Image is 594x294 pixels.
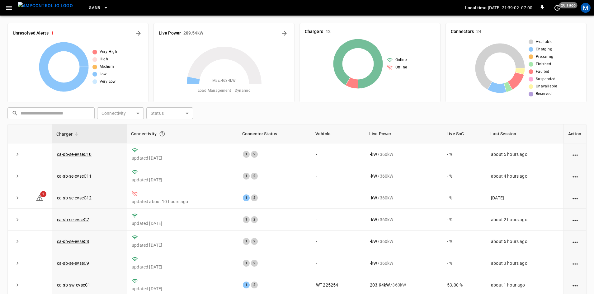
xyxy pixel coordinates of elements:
td: - [311,231,365,252]
span: Preparing [536,54,554,60]
span: Unavailable [536,83,557,90]
a: ca-sb-se-evseC12 [57,195,92,200]
span: Low [100,71,107,77]
button: expand row [13,215,22,224]
span: Suspended [536,76,556,82]
span: Offline [395,64,407,71]
td: about 4 hours ago [486,165,563,187]
p: - kW [370,195,377,201]
td: about 5 hours ago [486,143,563,165]
span: Charging [536,46,552,53]
h6: 289.54 kW [183,30,203,37]
div: action cell options [571,260,579,266]
span: 1 [40,191,46,197]
div: 1 [243,260,250,267]
p: updated [DATE] [132,177,233,183]
p: updated [DATE] [132,264,233,270]
span: Medium [100,64,114,70]
span: Online [395,57,407,63]
button: expand row [13,259,22,268]
td: - % [442,165,486,187]
h6: Unresolved Alerts [13,30,49,37]
th: Action [563,124,586,143]
button: Connection between the charger and our software. [157,128,168,139]
p: - kW [370,151,377,157]
td: - [311,165,365,187]
div: 2 [251,151,258,158]
div: action cell options [571,195,579,201]
td: - [311,209,365,231]
p: updated [DATE] [132,155,233,161]
a: 1 [36,195,43,200]
div: action cell options [571,151,579,157]
th: Last Session [486,124,563,143]
div: 2 [251,282,258,288]
p: 203.94 kW [370,282,390,288]
button: set refresh interval [552,3,562,13]
button: expand row [13,193,22,203]
a: ca-sb-sw-evseC1 [57,282,90,287]
button: expand row [13,237,22,246]
button: expand row [13,171,22,181]
span: Load Management = Dynamic [198,88,251,94]
a: WT-225254 [316,282,338,287]
span: SanB [89,4,100,12]
h6: 12 [326,28,331,35]
p: - kW [370,173,377,179]
div: 2 [251,260,258,267]
td: - % [442,187,486,209]
div: 2 [251,173,258,180]
p: updated [DATE] [132,242,233,248]
span: Finished [536,61,551,68]
h6: 1 [51,30,54,37]
td: about 5 hours ago [486,231,563,252]
a: ca-sb-se-evseC11 [57,174,92,179]
span: Faulted [536,69,549,75]
p: updated [DATE] [132,286,233,292]
th: Vehicle [311,124,365,143]
button: All Alerts [133,28,143,38]
h6: Live Power [159,30,181,37]
th: Connector Status [238,124,311,143]
div: action cell options [571,217,579,223]
div: / 360 kW [370,238,437,245]
button: SanB [87,2,111,14]
div: / 360 kW [370,217,437,223]
span: Reserved [536,91,552,97]
td: - % [442,252,486,274]
span: High [100,56,108,63]
button: Energy Overview [279,28,289,38]
div: / 360 kW [370,282,437,288]
th: Live SoC [442,124,486,143]
div: 1 [243,216,250,223]
td: - [311,187,365,209]
div: 1 [243,173,250,180]
td: about 2 hours ago [486,209,563,231]
button: expand row [13,150,22,159]
span: Very High [100,49,117,55]
td: - % [442,143,486,165]
div: profile-icon [581,3,591,13]
p: - kW [370,217,377,223]
span: 20 s ago [559,2,577,8]
h6: Chargers [305,28,323,35]
td: [DATE] [486,187,563,209]
div: 2 [251,216,258,223]
div: / 360 kW [370,173,437,179]
span: Very Low [100,79,116,85]
a: ca-sb-se-evseC9 [57,261,89,266]
div: 2 [251,194,258,201]
div: action cell options [571,238,579,245]
button: expand row [13,280,22,290]
img: ampcontrol.io logo [18,2,73,10]
p: - kW [370,238,377,245]
span: Available [536,39,553,45]
div: 1 [243,238,250,245]
div: Connectivity [131,128,233,139]
a: ca-sb-se-evseC10 [57,152,92,157]
div: 1 [243,151,250,158]
div: 1 [243,194,250,201]
th: Live Power [365,124,442,143]
p: - kW [370,260,377,266]
div: action cell options [571,282,579,288]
